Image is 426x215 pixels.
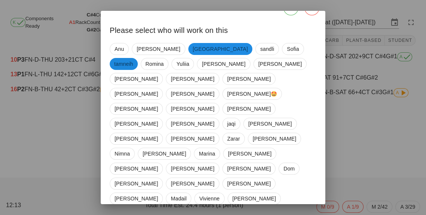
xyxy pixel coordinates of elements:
span: [PERSON_NAME] [171,133,214,144]
span: [PERSON_NAME] [227,73,271,85]
span: [PERSON_NAME] [227,163,271,174]
div: Please select who will work on this [101,18,325,40]
span: [PERSON_NAME] [115,133,158,144]
span: [PERSON_NAME] [171,178,214,189]
span: [GEOGRAPHIC_DATA] [193,43,248,55]
span: [PERSON_NAME] [171,73,214,85]
span: [PERSON_NAME] [228,148,271,159]
span: Nimna [115,148,130,159]
span: jaqi [227,118,235,129]
span: [PERSON_NAME] [115,73,158,85]
span: Yuliia [176,58,189,70]
span: [PERSON_NAME] [171,103,214,114]
span: Madail [171,193,186,204]
span: [PERSON_NAME] [115,103,158,114]
span: Anu [115,43,124,55]
span: sandli [260,43,274,55]
span: Vivienne [199,193,219,204]
span: [PERSON_NAME] [115,118,158,129]
span: [PERSON_NAME] [171,118,214,129]
span: Zarar [227,133,240,144]
span: [PERSON_NAME] [137,43,180,55]
span: [PERSON_NAME] [171,163,214,174]
span: [PERSON_NAME] [115,193,158,204]
span: Sofia [287,43,299,55]
span: [PERSON_NAME] [232,193,276,204]
span: tamneih [114,58,133,70]
span: [PERSON_NAME] [202,58,245,70]
span: [PERSON_NAME] [258,58,302,70]
span: Marina [199,148,215,159]
span: [PERSON_NAME] [248,118,292,129]
span: [PERSON_NAME] [171,88,214,99]
span: [PERSON_NAME] [115,163,158,174]
span: [PERSON_NAME] [115,178,158,189]
span: [PERSON_NAME] [227,178,271,189]
span: [PERSON_NAME] [115,88,158,99]
span: Romina [146,58,164,70]
span: [PERSON_NAME] [253,133,296,144]
span: [PERSON_NAME] [143,148,186,159]
span: [PERSON_NAME]🤩 [227,88,277,99]
span: [PERSON_NAME] [227,103,271,114]
span: Dom [283,163,295,174]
